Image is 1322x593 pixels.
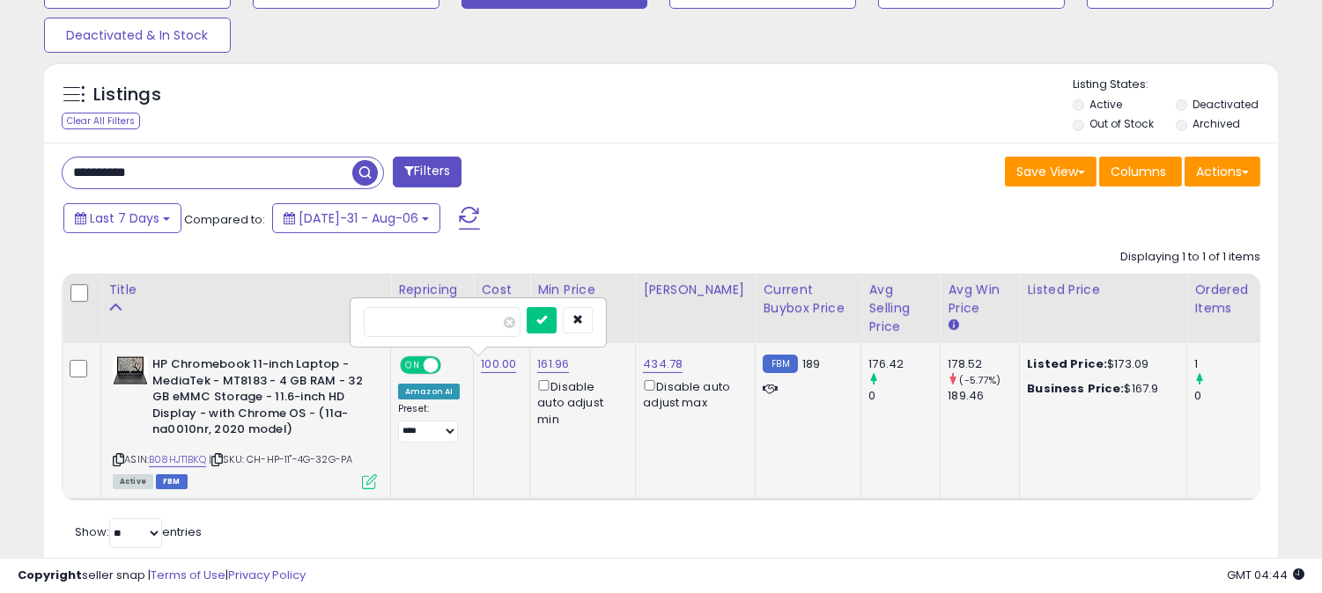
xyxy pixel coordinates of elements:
[228,567,306,583] a: Privacy Policy
[398,384,460,399] div: Amazon AI
[152,356,366,443] b: HP Chromebook 11-inch Laptop - MediaTek - MT8183 - 4 GB RAM - 32 GB eMMC Storage - 11.6-inch HD D...
[398,281,466,299] div: Repricing
[113,356,148,385] img: 51ufBFQ+bpL._SL40_.jpg
[272,203,440,233] button: [DATE]-31 - Aug-06
[481,281,522,299] div: Cost
[184,211,265,228] span: Compared to:
[537,377,622,428] div: Disable auto adjust min
[1194,356,1266,372] div: 1
[1073,77,1278,93] p: Listing States:
[156,474,188,489] span: FBM
[763,281,853,318] div: Current Buybox Price
[1089,97,1122,112] label: Active
[1120,249,1260,266] div: Displaying 1 to 1 of 1 items
[1185,157,1260,187] button: Actions
[948,281,1012,318] div: Avg Win Price
[1027,355,1107,372] b: Listed Price:
[90,209,159,227] span: Last 7 Days
[108,281,383,299] div: Title
[643,377,742,411] div: Disable auto adjust max
[63,203,181,233] button: Last 7 Days
[151,567,225,583] a: Terms of Use
[62,113,140,129] div: Clear All Filters
[763,355,797,373] small: FBM
[402,358,424,373] span: ON
[1027,281,1179,299] div: Listed Price
[44,18,231,53] button: Deactivated & In Stock
[948,318,958,333] small: Avg Win Price.
[1027,356,1173,372] div: $173.09
[1194,388,1266,404] div: 0
[1099,157,1182,187] button: Columns
[1027,381,1173,397] div: $167.9
[1089,116,1154,131] label: Out of Stock
[948,388,1019,404] div: 189.46
[209,452,352,466] span: | SKU: CH-HP-11"-4G-32G-PA
[481,355,516,373] a: 100.00
[1194,281,1259,318] div: Ordered Items
[1193,116,1240,131] label: Archived
[398,403,460,443] div: Preset:
[868,356,940,372] div: 176.42
[439,358,467,373] span: OFF
[1027,380,1124,397] b: Business Price:
[537,281,628,299] div: Min Price
[1227,567,1304,583] span: 2025-08-14 04:44 GMT
[299,209,418,227] span: [DATE]-31 - Aug-06
[93,83,161,107] h5: Listings
[113,474,153,489] span: All listings currently available for purchase on Amazon
[959,373,1001,387] small: (-5.77%)
[948,356,1019,372] div: 178.52
[1193,97,1259,112] label: Deactivated
[75,523,202,540] span: Show: entries
[643,281,748,299] div: [PERSON_NAME]
[1005,157,1097,187] button: Save View
[868,388,940,404] div: 0
[393,157,462,187] button: Filters
[149,452,206,467] a: B08HJT1BKQ
[18,567,82,583] strong: Copyright
[18,567,306,584] div: seller snap | |
[802,355,820,372] span: 189
[537,355,569,373] a: 161.96
[643,355,683,373] a: 434.78
[113,356,377,487] div: ASIN:
[868,281,933,336] div: Avg Selling Price
[1111,163,1166,180] span: Columns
